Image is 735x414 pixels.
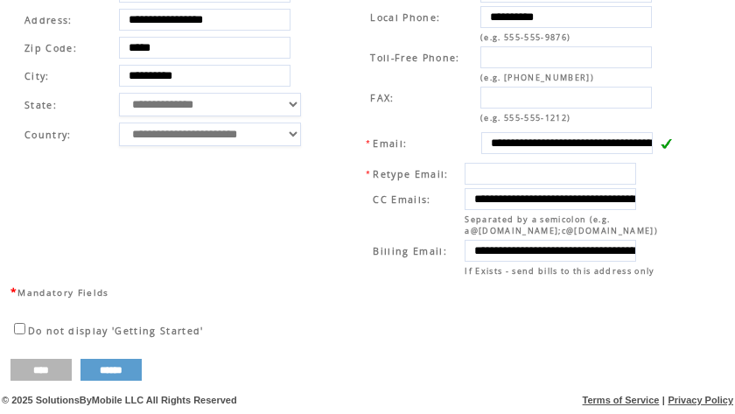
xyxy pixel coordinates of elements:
[24,42,77,54] span: Zip Code:
[2,395,237,405] span: © 2025 SolutionsByMobile LLC All Rights Reserved
[24,129,72,141] span: Country:
[28,325,204,337] span: Do not display 'Getting Started'
[370,52,459,64] span: Toll-Free Phone:
[24,14,73,26] span: Address:
[17,286,108,298] span: Mandatory Fields
[465,265,654,277] span: If Exists - send bills to this address only
[465,214,658,236] span: Separated by a semicolon (e.g. a@[DOMAIN_NAME];c@[DOMAIN_NAME])
[480,72,594,83] span: (e.g. [PHONE_NUMBER])
[373,193,430,206] span: CC Emails:
[662,395,665,405] span: |
[480,112,570,123] span: (e.g. 555-555-1212)
[373,137,407,150] span: Email:
[24,99,113,111] span: State:
[373,245,447,257] span: Billing Email:
[373,168,448,180] span: Retype Email:
[24,70,50,82] span: City:
[480,32,570,43] span: (e.g. 555-555-9876)
[583,395,660,405] a: Terms of Service
[660,137,672,150] img: v.gif
[370,11,440,24] span: Local Phone:
[668,395,733,405] a: Privacy Policy
[370,92,394,104] span: FAX:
